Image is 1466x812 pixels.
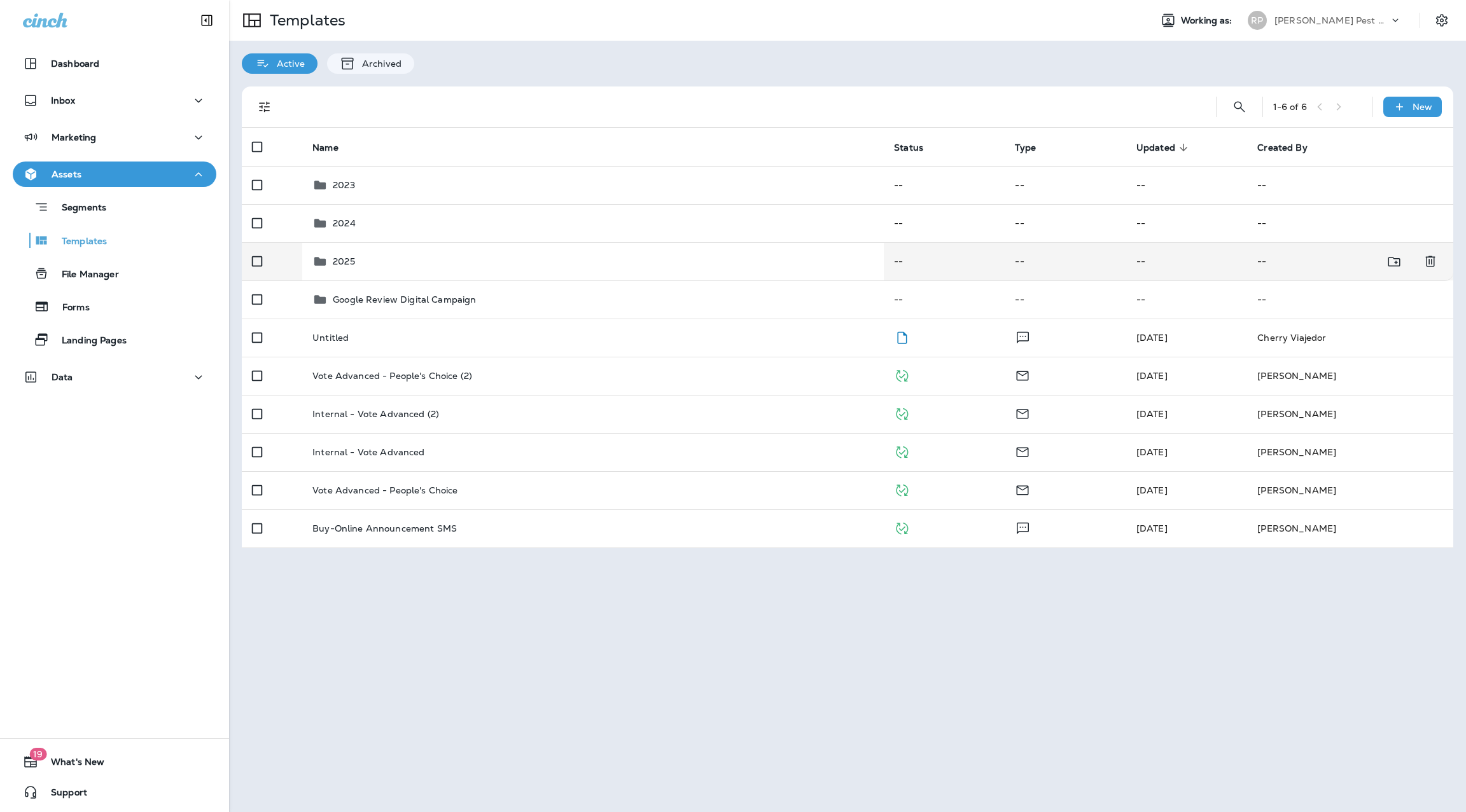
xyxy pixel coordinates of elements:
span: 19 [29,748,46,760]
span: Email [1015,407,1030,418]
p: 2024 [333,218,356,228]
td: -- [1126,166,1247,204]
p: New [1413,102,1432,112]
td: -- [1247,280,1453,319]
span: Email [1015,445,1030,457]
button: Settings [1430,9,1453,32]
p: Landing Pages [49,335,127,347]
button: Data [13,364,216,390]
span: Created By [1257,142,1307,153]
p: Assets [52,169,81,179]
p: 2023 [333,180,355,190]
span: Email [1015,369,1030,380]
span: Support [38,787,87,802]
span: Published [894,369,910,380]
p: [PERSON_NAME] Pest Solutions [1274,15,1389,25]
button: 19What's New [13,749,216,774]
p: Buy-Online Announcement SMS [312,523,457,533]
button: Templates [13,227,216,254]
td: -- [1247,242,1392,280]
span: Created By [1257,142,1323,153]
p: Data [52,372,73,382]
p: Archived [356,58,401,69]
td: -- [884,242,1005,280]
div: RP [1248,11,1267,30]
td: -- [1126,242,1247,280]
p: 2025 [333,256,355,266]
span: Working as: [1181,15,1235,26]
button: Support [13,780,216,805]
span: Published [894,407,910,418]
button: Segments [13,193,216,221]
button: File Manager [13,260,216,287]
p: Templates [265,11,346,30]
button: Landing Pages [13,326,216,353]
span: Victoria Turpin [1136,370,1168,382]
button: Assets [13,162,216,187]
span: Victoria Turpin [1136,523,1168,534]
button: Move to folder [1381,249,1407,275]
span: Name [312,142,355,153]
span: Text [1015,521,1031,533]
span: Published [894,483,910,495]
span: Published [894,521,910,533]
p: Google Review Digital Campaign [333,294,476,305]
span: Status [894,142,940,153]
td: -- [884,204,1005,242]
td: -- [1005,242,1126,280]
span: Updated [1136,142,1175,153]
td: -- [1126,280,1247,319]
span: Email [1015,483,1030,495]
td: -- [1005,166,1126,204]
span: Draft [894,331,910,342]
p: File Manager [49,269,119,281]
span: Cherry Viajedor [1136,332,1168,343]
p: Dashboard [51,58,99,69]
p: Internal - Vote Advanced [312,447,424,457]
span: Text [1015,331,1031,342]
div: 1 - 6 of 6 [1273,102,1307,112]
td: -- [1247,166,1453,204]
p: Marketing [52,132,96,142]
td: [PERSON_NAME] [1247,395,1453,433]
span: Victoria Turpin [1136,446,1168,458]
span: Name [312,142,339,153]
span: Type [1015,142,1036,153]
button: Filters [252,94,277,120]
td: -- [1126,204,1247,242]
td: -- [1005,204,1126,242]
p: Vote Advanced - People's Choice [312,485,457,495]
td: [PERSON_NAME] [1247,509,1453,547]
button: Inbox [13,88,216,113]
td: [PERSON_NAME] [1247,471,1453,509]
span: Published [894,445,910,457]
td: -- [884,166,1005,204]
button: Forms [13,293,216,320]
span: Status [894,142,923,153]
button: Dashboard [13,51,216,76]
p: Active [270,58,305,69]
td: [PERSON_NAME] [1247,433,1453,471]
span: Type [1015,142,1052,153]
td: Cherry Viajedor [1247,319,1453,357]
p: Untitled [312,333,349,343]
p: Templates [49,236,107,248]
span: What's New [38,757,104,772]
p: Inbox [51,95,75,106]
p: Internal - Vote Advanced (2) [312,409,439,419]
td: -- [884,280,1005,319]
button: Search Templates [1227,94,1252,120]
td: -- [1247,204,1453,242]
span: Updated [1136,142,1192,153]
button: Delete [1418,249,1443,275]
button: Collapse Sidebar [189,8,225,33]
p: Forms [50,302,90,314]
span: Victoria Turpin [1136,485,1168,496]
span: Victoria Turpin [1136,408,1168,420]
td: [PERSON_NAME] [1247,357,1453,395]
td: -- [1005,280,1126,319]
button: Marketing [13,125,216,150]
p: Vote Advanced - People's Choice (2) [312,371,472,381]
p: Segments [49,202,106,215]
